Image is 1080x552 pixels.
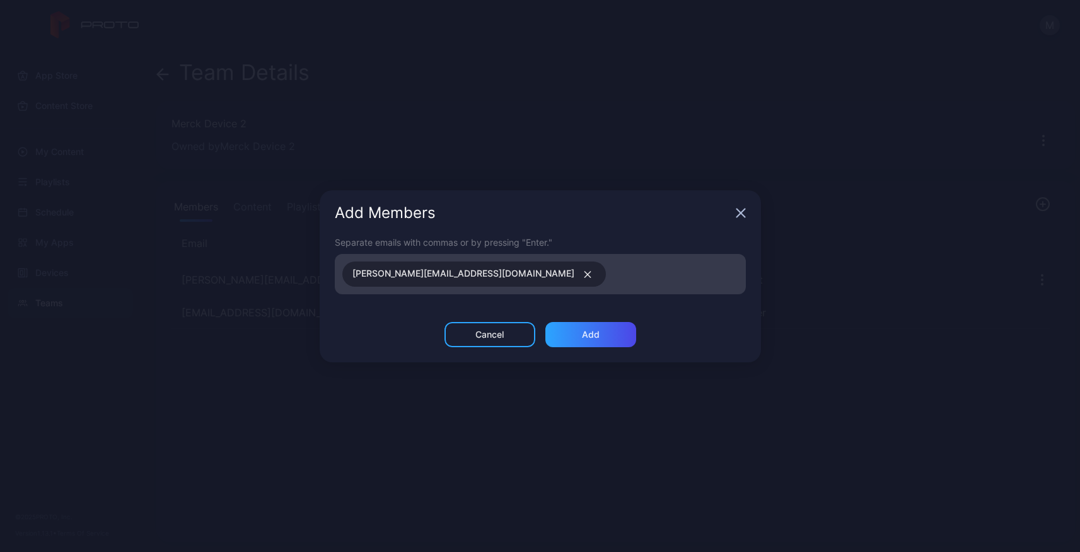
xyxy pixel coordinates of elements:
[335,236,746,249] div: Separate emails with commas or by pressing "Enter."
[475,330,504,340] div: Cancel
[444,322,535,347] button: Cancel
[582,330,600,340] div: Add
[545,322,636,347] button: Add
[352,266,574,282] span: [PERSON_NAME][EMAIL_ADDRESS][DOMAIN_NAME]
[335,205,731,221] div: Add Members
